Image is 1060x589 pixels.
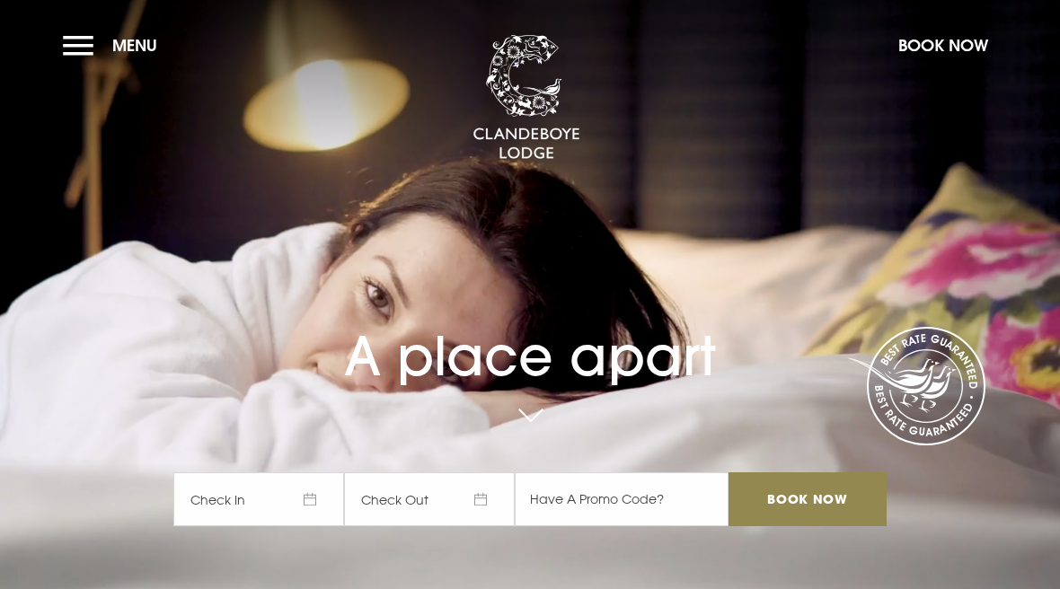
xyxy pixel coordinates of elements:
[344,472,515,526] span: Check Out
[173,288,887,388] h1: A place apart
[889,26,997,65] button: Book Now
[515,472,729,526] input: Have A Promo Code?
[729,472,887,526] input: Book Now
[112,35,157,56] span: Menu
[173,472,344,526] span: Check In
[63,26,166,65] button: Menu
[473,35,580,161] img: Clandeboye Lodge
